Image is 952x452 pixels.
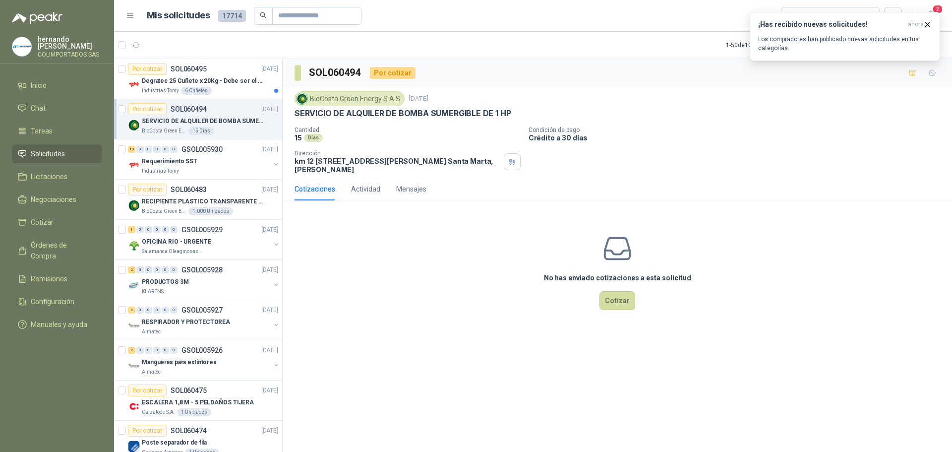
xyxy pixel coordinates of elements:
span: 2 [932,4,943,14]
p: Poste separador de fila [142,438,207,448]
div: 0 [170,226,178,233]
p: GSOL005929 [181,226,223,233]
p: hernando [PERSON_NAME] [38,36,102,50]
span: Configuración [31,296,74,307]
p: BioCosta Green Energy S.A.S [142,207,186,215]
button: Cotizar [599,291,635,310]
h3: No has enviado cotizaciones a esta solicitud [544,272,691,283]
a: Manuales y ayuda [12,315,102,334]
div: 0 [153,226,161,233]
div: 0 [153,146,161,153]
a: Inicio [12,76,102,95]
button: ¡Has recibido nuevas solicitudes!ahora Los compradores han publicado nuevas solicitudes en tus ca... [750,12,940,61]
p: SERVICIO DE ALQUILER DE BOMBA SUMERGIBLE DE 1 HP [142,117,265,126]
img: Company Logo [128,360,140,372]
img: Company Logo [128,280,140,292]
div: 1 Unidades [177,408,211,416]
p: OFICINA RIO - URGENTE [142,237,211,247]
span: search [260,12,267,19]
p: PRODUCTOS 3M [142,277,189,287]
span: Licitaciones [31,171,67,182]
div: 10 [128,146,135,153]
p: Dirección [295,150,500,157]
a: 2 0 0 0 0 0 GSOL005926[DATE] Company LogoMangueras para extintoresAlmatec [128,344,280,376]
a: Por cotizarSOL060494[DATE] Company LogoSERVICIO DE ALQUILER DE BOMBA SUMERGIBLE DE 1 HPBioCosta G... [114,99,282,139]
h3: ¡Has recibido nuevas solicitudes! [758,20,904,29]
div: 15 Días [188,127,214,135]
span: Cotizar [31,217,54,228]
a: Chat [12,99,102,118]
p: [DATE] [261,145,278,154]
p: [DATE] [261,426,278,436]
div: 0 [145,307,152,314]
img: Company Logo [128,240,140,252]
span: Solicitudes [31,148,65,159]
button: 2 [922,7,940,25]
div: 0 [136,146,144,153]
p: [DATE] [261,306,278,315]
span: Chat [31,103,46,114]
a: 2 0 0 0 0 0 GSOL005927[DATE] Company LogoRESPIRADOR Y PROTECTOREAAlmatec [128,304,280,336]
p: Salamanca Oleaginosas SAS [142,248,204,256]
a: Configuración [12,292,102,311]
a: Licitaciones [12,167,102,186]
div: Mensajes [396,184,426,194]
div: 0 [136,266,144,273]
span: Tareas [31,126,53,136]
div: BioCosta Green Energy S.A.S [295,91,405,106]
p: [DATE] [261,65,278,74]
img: Company Logo [297,93,307,104]
p: GSOL005927 [181,307,223,314]
div: Actividad [351,184,380,194]
h3: SOL060494 [309,65,362,80]
div: 0 [153,266,161,273]
img: Company Logo [128,119,140,131]
p: Cantidad [295,127,521,133]
div: 0 [162,226,169,233]
div: 2 [128,307,135,314]
p: SOL060474 [171,427,207,434]
span: 17714 [218,10,246,22]
p: Crédito a 30 días [529,133,948,142]
div: 0 [153,347,161,354]
div: 0 [170,266,178,273]
a: Órdenes de Compra [12,236,102,265]
img: Company Logo [12,37,31,56]
p: KLARENS [142,288,164,296]
p: Requerimiento SST [142,157,197,166]
p: [DATE] [261,346,278,355]
div: 1 - 50 de 10482 [726,37,794,53]
div: 0 [170,347,178,354]
p: km 12 [STREET_ADDRESS][PERSON_NAME] Santa Marta , [PERSON_NAME] [295,157,500,174]
div: 0 [162,347,169,354]
p: [DATE] [261,386,278,395]
a: Remisiones [12,269,102,288]
h1: Mis solicitudes [147,8,210,23]
div: 1.000 Unidades [188,207,233,215]
div: 0 [170,146,178,153]
p: SOL060494 [171,106,207,113]
a: Por cotizarSOL060495[DATE] Company LogoDegratec 25 Cuñete x 20Kg - Debe ser el de Tecnas (por aho... [114,59,282,99]
p: ESCALERA 1,8 M - 5 PELDAÑOS TIJERA [142,398,254,407]
img: Company Logo [128,79,140,91]
p: Industrias Tomy [142,167,179,175]
p: Almatec [142,368,161,376]
div: Por cotizar [128,103,167,115]
p: BioCosta Green Energy S.A.S [142,127,186,135]
p: [DATE] [261,265,278,275]
div: Por cotizar [128,385,167,396]
p: GSOL005930 [181,146,223,153]
p: 15 [295,133,302,142]
a: Tareas [12,122,102,140]
div: 0 [145,347,152,354]
span: Órdenes de Compra [31,240,93,261]
img: Company Logo [128,320,140,332]
div: Cotizaciones [295,184,335,194]
div: Por cotizar [128,184,167,195]
p: Los compradores han publicado nuevas solicitudes en tus categorías. [758,35,932,53]
img: Logo peakr [12,12,62,24]
img: Company Logo [128,400,140,412]
span: Remisiones [31,273,67,284]
p: SOL060475 [171,387,207,394]
div: 6 Cuñetes [181,87,212,95]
